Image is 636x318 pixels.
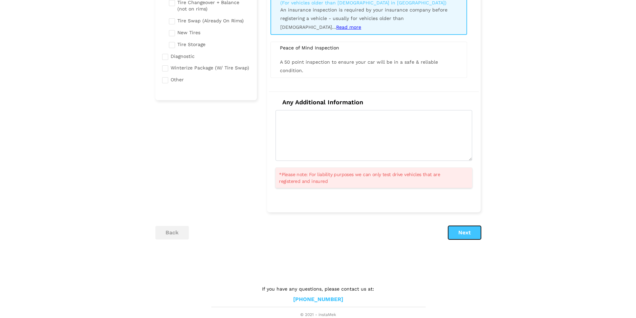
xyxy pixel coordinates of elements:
[275,45,463,51] div: Peace of Mind Inspection
[280,59,438,73] span: A 50 point inspection to ensure your car will be in a safe & reliable condition.
[336,24,361,30] span: Read more
[212,285,425,293] p: If you have any questions, please contact us at:
[448,226,481,239] button: Next
[279,171,460,185] span: *Please note: For liability purposes we can only test drive vehicles that are registered and insured
[280,7,447,29] span: An insurance inspection is required by your insurance company before registering a vehicle - usua...
[276,99,472,106] h4: Any Additional Information
[155,226,189,239] button: back
[293,296,343,303] a: [PHONE_NUMBER]
[212,312,425,318] span: © 2021 - instaMek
